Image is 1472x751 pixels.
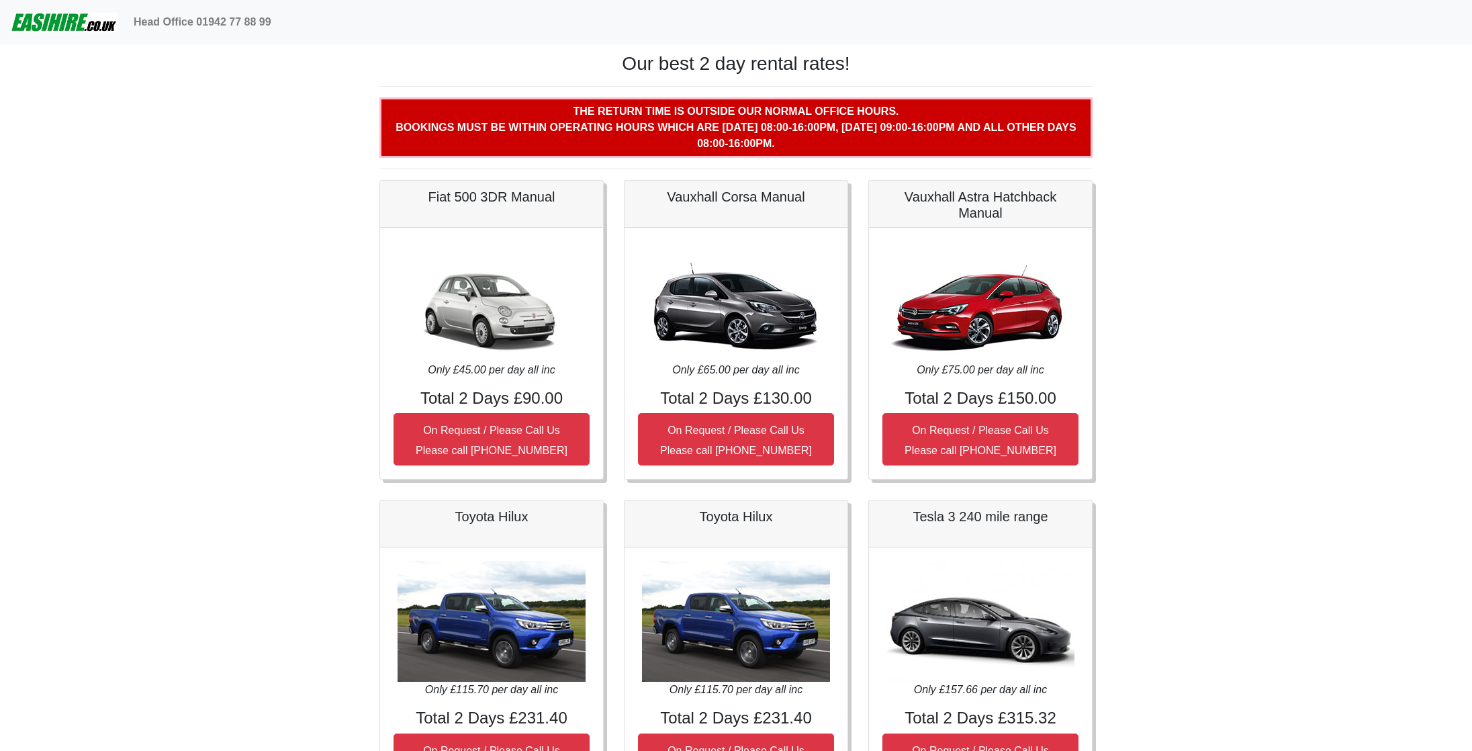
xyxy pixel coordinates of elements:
i: Only £115.70 per day all inc [670,684,802,695]
i: Only £45.00 per day all inc [428,364,555,375]
h5: Tesla 3 240 mile range [882,509,1078,525]
small: On Request / Please Call Us Please call [PHONE_NUMBER] [660,425,812,456]
h4: Total 2 Days £150.00 [882,389,1078,408]
i: Only £115.70 per day all inc [425,684,558,695]
button: On Request / Please Call UsPlease call [PHONE_NUMBER] [882,413,1078,466]
img: Vauxhall Astra Hatchback Manual [886,241,1074,362]
h5: Fiat 500 3DR Manual [394,189,590,205]
b: Head Office 01942 77 88 99 [134,16,271,28]
img: Toyota Hilux [398,561,586,682]
h5: Vauxhall Astra Hatchback Manual [882,189,1078,221]
h5: Toyota Hilux [638,509,834,525]
h4: Total 2 Days £90.00 [394,389,590,408]
h4: Total 2 Days £231.40 [638,709,834,728]
small: On Request / Please Call Us Please call [PHONE_NUMBER] [905,425,1056,456]
img: Vauxhall Corsa Manual [642,241,830,362]
a: Head Office 01942 77 88 99 [128,9,277,36]
i: Only £65.00 per day all inc [672,364,799,375]
img: Fiat 500 3DR Manual [398,241,586,362]
button: On Request / Please Call UsPlease call [PHONE_NUMBER] [638,413,834,466]
h1: Our best 2 day rental rates! [379,52,1093,75]
h5: Vauxhall Corsa Manual [638,189,834,205]
img: Toyota Hilux [642,561,830,682]
b: The return time is outside our normal office hours. Bookings must be within operating hours which... [396,105,1076,149]
h4: Total 2 Days £315.32 [882,709,1078,728]
button: On Request / Please Call UsPlease call [PHONE_NUMBER] [394,413,590,466]
img: Tesla 3 240 mile range [886,561,1074,682]
i: Only £157.66 per day all inc [914,684,1047,695]
h4: Total 2 Days £130.00 [638,389,834,408]
small: On Request / Please Call Us Please call [PHONE_NUMBER] [416,425,567,456]
img: easihire_logo_small.png [11,9,118,36]
h4: Total 2 Days £231.40 [394,709,590,728]
h5: Toyota Hilux [394,509,590,525]
i: Only £75.00 per day all inc [917,364,1044,375]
